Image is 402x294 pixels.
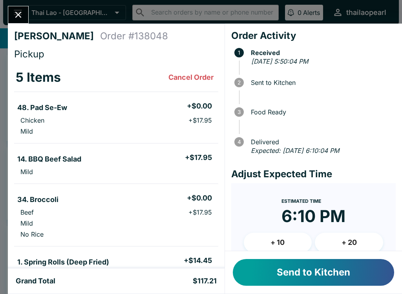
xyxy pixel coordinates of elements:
[20,219,33,227] p: Mild
[247,49,396,56] span: Received
[238,109,241,115] text: 3
[315,233,383,252] button: + 20
[231,168,396,180] h4: Adjust Expected Time
[251,57,308,65] em: [DATE] 5:50:04 PM
[247,138,396,145] span: Delivered
[20,208,34,216] p: Beef
[188,208,212,216] p: + $17.95
[100,30,168,42] h4: Order # 138048
[16,276,55,286] h5: Grand Total
[247,79,396,86] span: Sent to Kitchen
[17,103,67,112] h5: 48. Pad Se-Ew
[20,116,44,124] p: Chicken
[188,116,212,124] p: + $17.95
[281,198,321,204] span: Estimated Time
[14,48,44,60] span: Pickup
[17,195,58,204] h5: 34. Broccoli
[231,30,396,42] h4: Order Activity
[187,101,212,111] h5: + $0.00
[193,276,217,286] h5: $117.21
[281,206,345,226] time: 6:10 PM
[16,70,61,85] h3: 5 Items
[20,230,44,238] p: No Rice
[20,127,33,135] p: Mild
[185,153,212,162] h5: + $17.95
[237,139,241,145] text: 4
[14,30,100,42] h4: [PERSON_NAME]
[238,79,241,86] text: 2
[247,108,396,116] span: Food Ready
[251,147,339,154] em: Expected: [DATE] 6:10:04 PM
[17,257,109,267] h5: 1. Spring Rolls (Deep Fried)
[233,259,394,286] button: Send to Kitchen
[184,256,212,265] h5: + $14.45
[187,193,212,203] h5: + $0.00
[165,70,217,85] button: Cancel Order
[238,50,240,56] text: 1
[8,6,28,23] button: Close
[20,168,33,176] p: Mild
[17,154,81,164] h5: 14. BBQ Beef Salad
[244,233,312,252] button: + 10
